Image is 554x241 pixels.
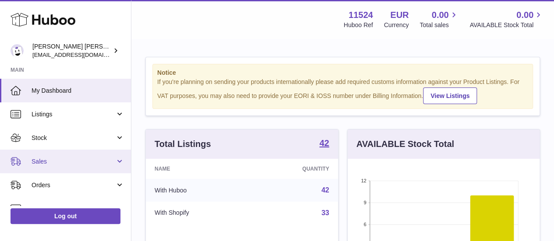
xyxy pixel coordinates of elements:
[469,21,543,29] span: AVAILABLE Stock Total
[32,157,115,166] span: Sales
[390,9,409,21] strong: EUR
[319,139,329,149] a: 42
[249,159,338,179] th: Quantity
[32,110,115,119] span: Listings
[361,178,366,183] text: 12
[432,9,449,21] span: 0.00
[157,78,528,104] div: If you're planning on sending your products internationally please add required customs informati...
[32,87,124,95] span: My Dashboard
[146,159,249,179] th: Name
[32,205,124,213] span: Usage
[32,134,115,142] span: Stock
[146,179,249,202] td: With Huboo
[157,69,528,77] strong: Notice
[423,87,477,104] a: View Listings
[321,186,329,194] a: 42
[11,208,120,224] a: Log out
[146,202,249,224] td: With Shopify
[384,21,409,29] div: Currency
[469,9,543,29] a: 0.00 AVAILABLE Stock Total
[363,222,366,227] text: 6
[420,9,459,29] a: 0.00 Total sales
[11,44,24,57] img: internalAdmin-11524@internal.huboo.com
[32,51,129,58] span: [EMAIL_ADDRESS][DOMAIN_NAME]
[344,21,373,29] div: Huboo Ref
[32,181,115,189] span: Orders
[155,138,211,150] h3: Total Listings
[32,42,111,59] div: [PERSON_NAME] [PERSON_NAME]
[349,9,373,21] strong: 11524
[319,139,329,147] strong: 42
[420,21,459,29] span: Total sales
[516,9,533,21] span: 0.00
[321,209,329,217] a: 33
[356,138,454,150] h3: AVAILABLE Stock Total
[363,200,366,205] text: 9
